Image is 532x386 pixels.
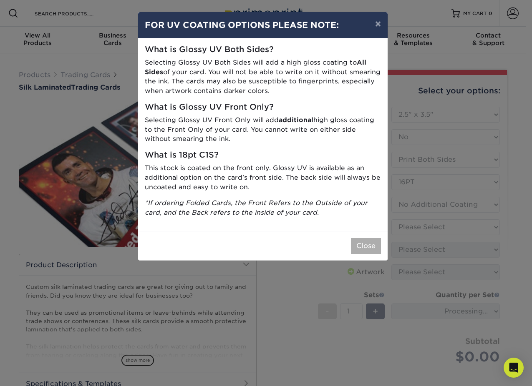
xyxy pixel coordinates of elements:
[145,45,381,55] h5: What is Glossy UV Both Sides?
[145,115,381,144] p: Selecting Glossy UV Front Only will add high gloss coating to the Front Only of your card. You ca...
[145,103,381,112] h5: What is Glossy UV Front Only?
[351,238,381,254] button: Close
[145,150,381,160] h5: What is 18pt C1S?
[368,12,388,35] button: ×
[145,58,366,76] strong: All Sides
[145,199,368,216] i: *If ordering Folded Cards, the Front Refers to the Outside of your card, and the Back refers to t...
[145,58,381,96] p: Selecting Glossy UV Both Sides will add a high gloss coating to of your card. You will not be abl...
[279,116,313,124] strong: additional
[504,358,524,378] div: Open Intercom Messenger
[145,163,381,192] p: This stock is coated on the front only. Glossy UV is available as an additional option on the car...
[145,19,381,31] h4: FOR UV COATING OPTIONS PLEASE NOTE:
